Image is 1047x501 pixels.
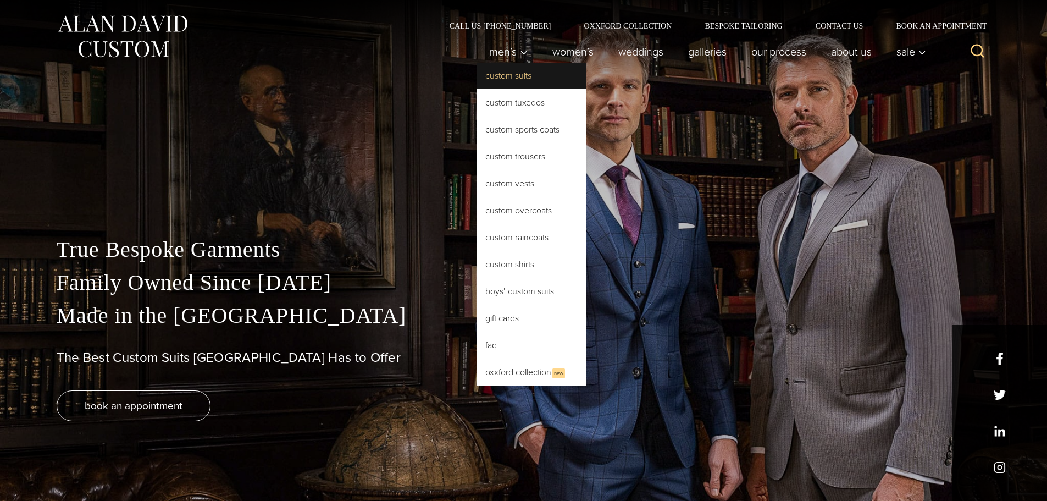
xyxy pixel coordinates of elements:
a: Custom Overcoats [477,197,586,224]
a: Custom Sports Coats [477,117,586,143]
a: Our Process [739,41,818,63]
a: Boys’ Custom Suits [477,278,586,305]
a: Women’s [540,41,606,63]
a: Call Us [PHONE_NUMBER] [433,22,568,30]
button: Sale sub menu toggle [884,41,932,63]
a: FAQ [477,332,586,359]
a: Custom Tuxedos [477,90,586,116]
a: book an appointment [57,390,210,421]
button: Men’s sub menu toggle [477,41,540,63]
a: Custom Vests [477,170,586,197]
span: book an appointment [85,398,182,414]
a: About Us [818,41,884,63]
h1: The Best Custom Suits [GEOGRAPHIC_DATA] Has to Offer [57,350,991,366]
button: View Search Form [965,38,991,65]
a: Custom Suits [477,63,586,89]
a: Gift Cards [477,305,586,332]
a: Galleries [675,41,739,63]
a: Oxxford CollectionNew [477,359,586,386]
nav: Secondary Navigation [433,22,991,30]
a: Custom Shirts [477,251,586,278]
a: Bespoke Tailoring [688,22,799,30]
span: New [552,368,565,378]
a: Custom Raincoats [477,224,586,251]
nav: Primary Navigation [477,41,932,63]
span: Help [25,8,47,18]
a: weddings [606,41,675,63]
p: True Bespoke Garments Family Owned Since [DATE] Made in the [GEOGRAPHIC_DATA] [57,233,991,332]
img: Alan David Custom [57,12,189,61]
a: Custom Trousers [477,144,586,170]
a: Contact Us [799,22,880,30]
a: Book an Appointment [879,22,990,30]
a: Oxxford Collection [567,22,688,30]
